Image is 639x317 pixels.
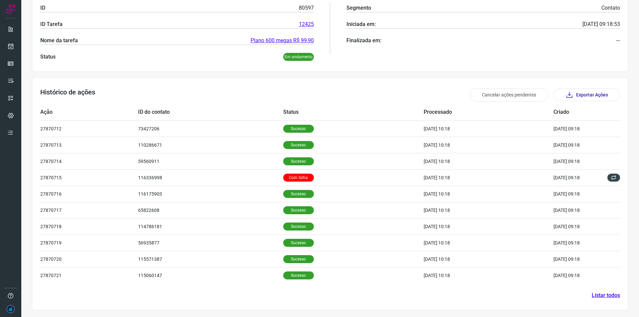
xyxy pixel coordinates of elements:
[424,137,553,153] td: [DATE] 10:18
[616,37,620,45] p: ---
[424,169,553,186] td: [DATE] 10:18
[553,153,600,169] td: [DATE] 09:18
[138,120,283,137] td: 73427206
[553,202,600,218] td: [DATE] 09:18
[40,251,138,267] td: 27870720
[283,223,314,231] p: Sucesso
[601,4,620,12] p: Contato
[553,235,600,251] td: [DATE] 09:18
[283,271,314,279] p: Sucesso
[299,4,314,12] p: 80597
[553,104,600,120] td: Criado
[424,218,553,235] td: [DATE] 10:18
[283,141,314,149] p: Sucesso
[40,104,138,120] td: Ação
[7,305,15,313] img: f302904a67d38d0517bf933494acca5c.png
[592,291,620,299] a: Listar todos
[470,88,548,101] button: Cancelar ações pendentes
[40,88,95,101] h3: Histórico de ações
[283,157,314,165] p: Sucesso
[138,251,283,267] td: 115571387
[138,235,283,251] td: 56935877
[283,125,314,133] p: Sucesso
[6,4,16,14] img: Logo
[251,37,314,45] a: Plano 600 megas R$ 99,90
[40,202,138,218] td: 27870717
[424,153,553,169] td: [DATE] 10:18
[424,186,553,202] td: [DATE] 10:18
[346,20,376,28] p: Iniciada em:
[424,267,553,283] td: [DATE] 10:18
[553,137,600,153] td: [DATE] 09:18
[283,174,314,182] p: Com falha
[553,120,600,137] td: [DATE] 09:18
[283,206,314,214] p: Sucesso
[40,20,63,28] p: ID Tarefa
[553,88,620,101] button: Exportar Ações
[424,120,553,137] td: [DATE] 10:18
[40,37,78,45] p: Nome da tarefa
[553,218,600,235] td: [DATE] 09:18
[40,267,138,283] td: 27870721
[138,218,283,235] td: 114786181
[346,4,371,12] p: Segmento
[424,235,553,251] td: [DATE] 10:18
[40,153,138,169] td: 27870714
[424,251,553,267] td: [DATE] 10:18
[138,153,283,169] td: 59560911
[40,120,138,137] td: 27870712
[283,190,314,198] p: Sucesso
[138,202,283,218] td: 65822608
[553,267,600,283] td: [DATE] 09:18
[138,186,283,202] td: 116175903
[283,255,314,263] p: Sucesso
[553,251,600,267] td: [DATE] 09:18
[40,235,138,251] td: 27870719
[283,53,314,61] p: Em andamento
[553,186,600,202] td: [DATE] 09:18
[424,104,553,120] td: Processado
[299,20,314,28] a: 12425
[40,169,138,186] td: 27870715
[40,4,45,12] p: ID
[40,186,138,202] td: 27870716
[40,137,138,153] td: 27870713
[424,202,553,218] td: [DATE] 10:18
[138,137,283,153] td: 110286671
[283,104,424,120] td: Status
[138,267,283,283] td: 115060147
[346,37,381,45] p: Finalizada em:
[40,53,56,61] p: Status
[582,20,620,28] p: [DATE] 09:18:53
[138,104,283,120] td: ID do contato
[283,239,314,247] p: Sucesso
[40,218,138,235] td: 27870718
[138,169,283,186] td: 116336998
[553,169,600,186] td: [DATE] 09:18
